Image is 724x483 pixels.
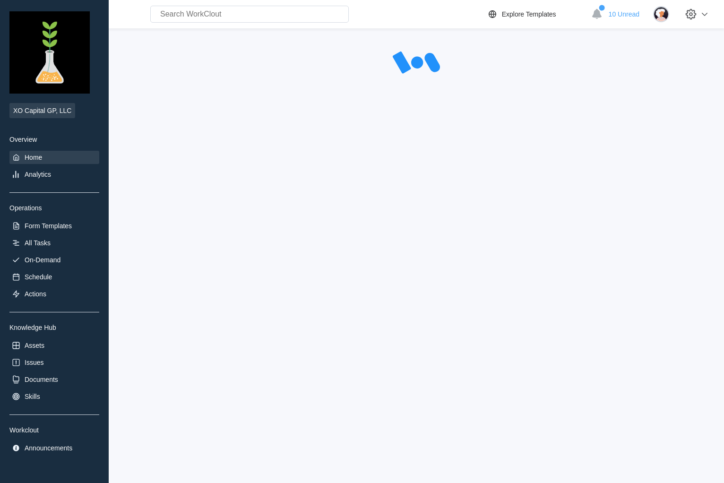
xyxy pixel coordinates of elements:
[25,256,60,264] div: On-Demand
[25,290,46,298] div: Actions
[9,219,99,233] a: Form Templates
[487,9,586,20] a: Explore Templates
[9,253,99,267] a: On-Demand
[150,6,349,23] input: Search WorkClout
[9,356,99,369] a: Issues
[25,171,51,178] div: Analytics
[9,270,99,284] a: Schedule
[9,151,99,164] a: Home
[25,239,51,247] div: All Tasks
[9,390,99,403] a: Skills
[25,273,52,281] div: Schedule
[9,324,99,331] div: Knowledge Hub
[9,204,99,212] div: Operations
[9,168,99,181] a: Analytics
[9,441,99,455] a: Announcements
[9,426,99,434] div: Workclout
[25,359,43,366] div: Issues
[9,287,99,301] a: Actions
[9,103,75,118] span: XO Capital GP, LLC
[25,154,42,161] div: Home
[25,342,44,349] div: Assets
[25,393,40,400] div: Skills
[502,10,556,18] div: Explore Templates
[25,222,72,230] div: Form Templates
[653,6,669,22] img: user-4.png
[609,10,639,18] span: 10 Unread
[9,373,99,386] a: Documents
[25,376,58,383] div: Documents
[9,236,99,250] a: All Tasks
[25,444,72,452] div: Announcements
[9,339,99,352] a: Assets
[9,11,90,94] img: Pngtreevectorexperimentgrowthicon_3773679.jpg
[9,136,99,143] div: Overview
